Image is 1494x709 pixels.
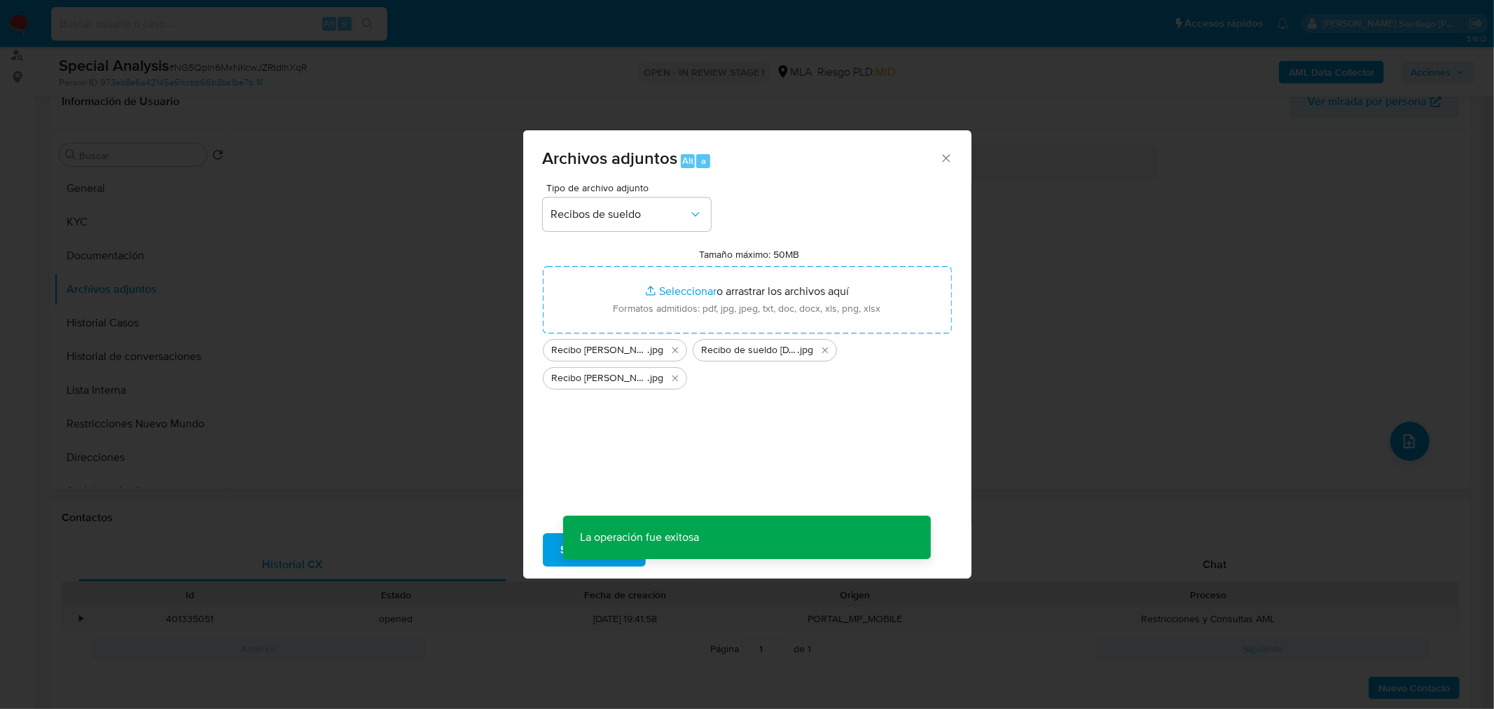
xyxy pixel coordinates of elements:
span: .jpg [648,371,664,385]
span: Recibo [PERSON_NAME] [DATE] [552,343,648,357]
span: Tipo de archivo adjunto [546,183,714,193]
ul: Archivos seleccionados [543,333,952,390]
span: .jpg [648,343,664,357]
span: Cancelar [670,535,715,565]
span: Archivos adjuntos [543,146,678,170]
button: Eliminar Recibo de sueldo junio 25.jpg [667,370,684,387]
span: Recibo [PERSON_NAME] [DATE] [552,371,648,385]
span: Alt [682,154,693,167]
span: Recibos de sueldo [551,207,689,221]
span: a [701,154,706,167]
button: Subir archivo [543,533,646,567]
span: .jpg [798,343,814,357]
button: Recibos de sueldo [543,198,711,231]
p: La operación fue exitosa [563,516,716,559]
button: Eliminar Recibo de sueldo julio 25.jpg [817,342,834,359]
label: Tamaño máximo: 50MB [699,248,799,261]
span: Recibo de sueldo [DATE] [702,343,798,357]
button: Eliminar Recibo de sueldo mayo 25.jpg [667,342,684,359]
span: Subir archivo [561,535,628,565]
button: Cerrar [939,151,952,164]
